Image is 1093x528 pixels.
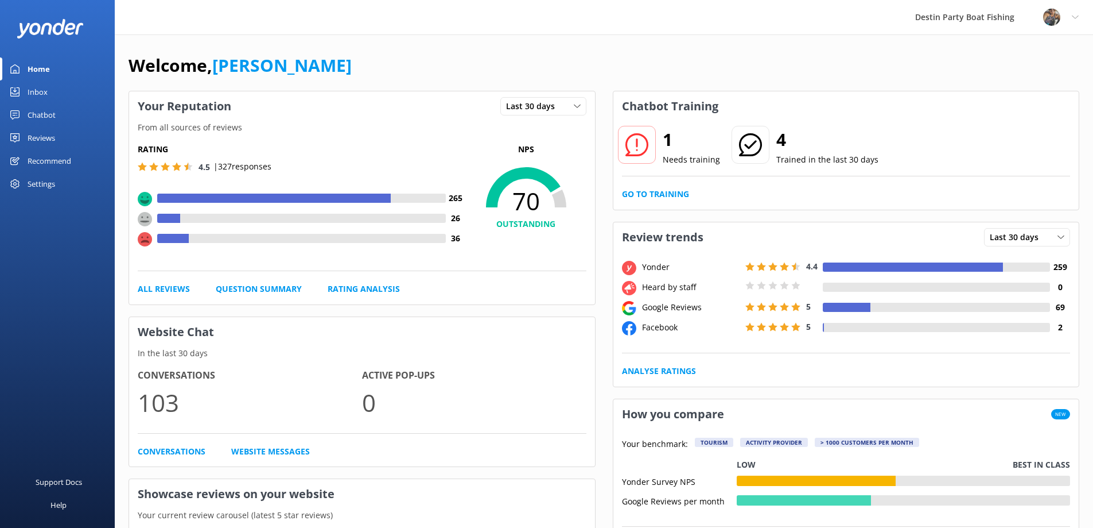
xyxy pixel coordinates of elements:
p: 103 [138,383,362,422]
h2: 4 [776,126,878,153]
span: 4.4 [806,261,818,272]
p: In the last 30 days [129,347,595,360]
h4: Active Pop-ups [362,368,586,383]
h4: OUTSTANDING [466,218,586,230]
div: Chatbot [28,103,56,126]
span: 5 [806,301,811,312]
div: Inbox [28,80,48,103]
h2: 1 [663,126,720,153]
p: From all sources of reviews [129,121,595,134]
p: Your benchmark: [622,438,688,452]
h4: Conversations [138,368,362,383]
p: Low [737,458,756,471]
span: 70 [466,187,586,215]
h3: Showcase reviews on your website [129,479,595,509]
div: Yonder Survey NPS [622,476,737,486]
h3: Chatbot Training [613,91,727,121]
h3: Website Chat [129,317,595,347]
h4: 36 [446,232,466,245]
div: Yonder [639,261,742,273]
span: 5 [806,321,811,332]
a: Go to Training [622,188,689,201]
span: Last 30 days [990,231,1045,244]
p: 0 [362,383,586,422]
h3: Review trends [613,222,712,252]
p: NPS [466,143,586,156]
img: yonder-white-logo.png [17,19,83,38]
span: Last 30 days [506,100,562,113]
p: Trained in the last 30 days [776,153,878,166]
div: Reviews [28,126,55,149]
p: Best in class [1013,458,1070,471]
a: Website Messages [231,445,310,458]
p: Your current review carousel (latest 5 star reviews) [129,509,595,522]
span: 4.5 [199,161,210,172]
div: Google Reviews [639,301,742,314]
a: All Reviews [138,283,190,295]
div: Help [50,494,67,517]
div: Facebook [639,321,742,334]
div: Support Docs [36,471,82,494]
h4: 69 [1050,301,1070,314]
a: Analyse Ratings [622,365,696,377]
h1: Welcome, [129,52,352,79]
p: | 327 responses [213,160,271,173]
h4: 259 [1050,261,1070,273]
div: Google Reviews per month [622,495,737,506]
h4: 0 [1050,281,1070,294]
a: Conversations [138,445,205,458]
div: Recommend [28,149,71,172]
img: 250-1666038197.jpg [1043,9,1060,26]
div: Settings [28,172,55,195]
div: Activity Provider [740,438,808,447]
div: Tourism [695,438,733,447]
div: Home [28,57,50,80]
div: > 1000 customers per month [815,438,919,447]
h4: 265 [446,192,466,205]
h5: Rating [138,143,466,156]
h3: How you compare [613,399,733,429]
h4: 26 [446,212,466,225]
a: Rating Analysis [328,283,400,295]
span: New [1051,409,1070,419]
p: Needs training [663,153,720,166]
div: Heard by staff [639,281,742,294]
a: [PERSON_NAME] [212,53,352,77]
a: Question Summary [216,283,302,295]
h3: Your Reputation [129,91,240,121]
h4: 2 [1050,321,1070,334]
